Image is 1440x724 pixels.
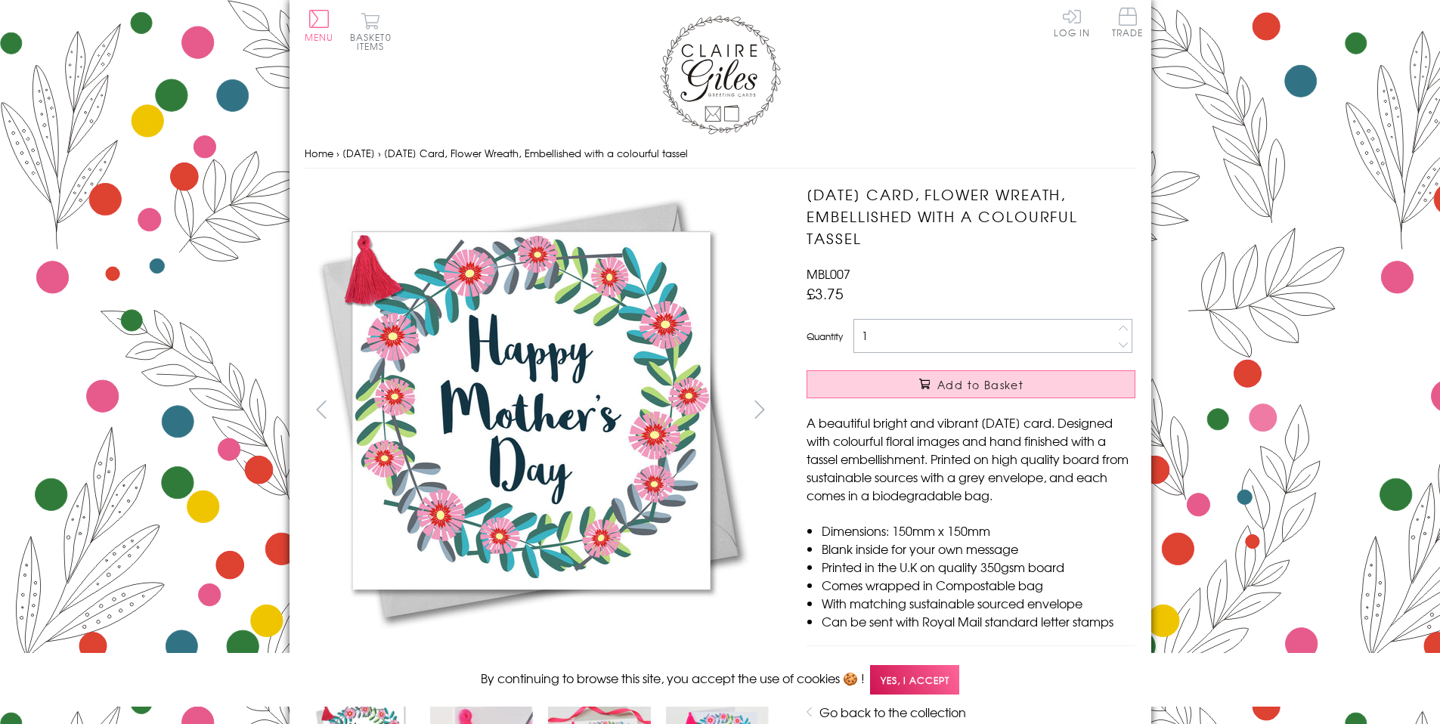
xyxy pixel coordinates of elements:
span: Yes, I accept [870,665,959,695]
button: prev [305,392,339,426]
li: Printed in the U.K on quality 350gsm board [822,558,1135,576]
a: Trade [1112,8,1144,40]
img: Mother's Day Card, Flower Wreath, Embellished with a colourful tassel [304,184,757,637]
button: Add to Basket [807,370,1135,398]
nav: breadcrumbs [305,138,1136,169]
span: Add to Basket [937,377,1023,392]
li: Blank inside for your own message [822,540,1135,558]
img: Claire Giles Greetings Cards [660,15,781,135]
button: Basket0 items [350,12,392,51]
li: Comes wrapped in Compostable bag [822,576,1135,594]
a: Go back to the collection [819,703,966,721]
span: MBL007 [807,265,850,283]
a: Log In [1054,8,1090,37]
h1: [DATE] Card, Flower Wreath, Embellished with a colourful tassel [807,184,1135,249]
span: Trade [1112,8,1144,37]
li: Can be sent with Royal Mail standard letter stamps [822,612,1135,630]
img: Mother's Day Card, Flower Wreath, Embellished with a colourful tassel [776,184,1230,636]
span: › [336,146,339,160]
p: A beautiful bright and vibrant [DATE] card. Designed with colourful floral images and hand finish... [807,413,1135,504]
a: [DATE] [342,146,375,160]
a: Home [305,146,333,160]
span: £3.75 [807,283,844,304]
span: Menu [305,30,334,44]
span: 0 items [357,30,392,53]
li: Dimensions: 150mm x 150mm [822,521,1135,540]
li: With matching sustainable sourced envelope [822,594,1135,612]
label: Quantity [807,330,843,343]
button: next [742,392,776,426]
span: [DATE] Card, Flower Wreath, Embellished with a colourful tassel [384,146,688,160]
button: Menu [305,10,334,42]
span: › [378,146,381,160]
